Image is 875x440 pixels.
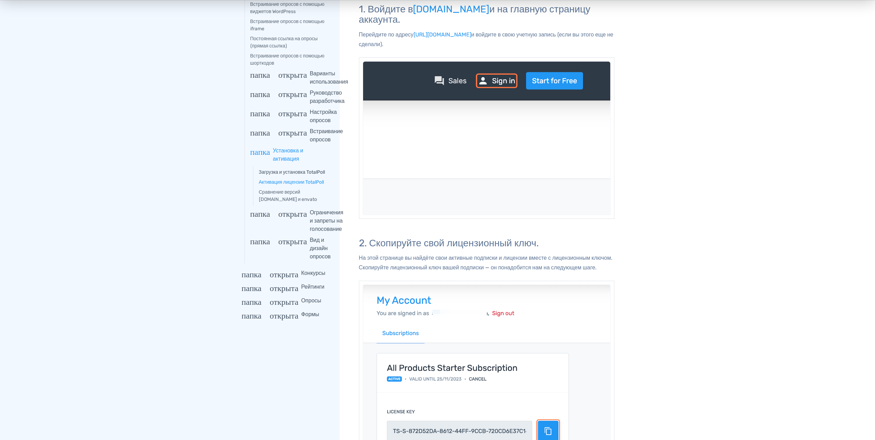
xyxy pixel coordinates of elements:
[301,283,325,290] font: Рейтинги
[250,236,330,261] summary: папка_открытаВид и дизайн опросов
[250,236,307,244] font: папка_открыта
[242,297,298,305] font: папка_открыта
[301,297,321,304] font: Опросы
[359,3,413,15] font: 1. Войдите в
[250,108,330,125] summary: папка_открытаНастройка опросов
[259,179,324,185] font: Активация лицензии TotalPoll
[301,270,325,276] font: Конкурсы
[250,127,330,144] summary: папка_открытаВстраивание опросов
[250,89,307,97] font: папка_открыта
[250,19,325,32] font: Встраивание опросов с помощью iframe
[359,31,414,38] font: Перейдите по адресу
[242,297,330,305] summary: папка_открытаОпросы
[250,1,330,15] a: Встраивание опросов с помощью виджетов WordPress
[242,269,298,277] font: папка_открыта
[242,310,298,319] font: папка_открыта
[310,237,331,260] font: Вид и дизайн опросов
[310,109,337,124] font: Настройка опросов
[250,208,307,217] font: папка_открыта
[250,52,330,67] a: Встраивание опросов с помощью шорткодов
[242,310,330,319] summary: папка_открытаФормы
[250,35,330,50] a: Постоянная ссылка на опросы (прямая ссылка)
[250,89,330,105] summary: папка_открытаРуководство разработчика
[259,169,325,175] font: Загрузка и установка TotalPoll
[310,70,348,85] font: Варианты использования
[301,311,319,318] font: Формы
[250,147,270,155] font: папка
[359,3,590,25] font: и на главную страницу аккаунта.
[250,36,318,49] font: Постоянная ссылка на опросы (прямая ссылка)
[242,269,330,277] summary: папка_открытаКонкурсы
[250,18,330,32] a: Встраивание опросов с помощью iframe
[259,169,330,176] a: Загрузка и установка TotalPoll
[250,69,330,86] summary: папка_открытаВарианты использования
[250,208,330,233] summary: папка_открытаОграничения и запреты на голосование
[250,1,325,14] font: Встраивание опросов с помощью виджетов WordPress
[250,147,330,163] summary: папкаУстановка и активация
[242,283,330,291] summary: папка_открытаРейтинги
[250,127,307,136] font: папка_открыта
[414,31,471,38] a: [URL][DOMAIN_NAME]
[259,189,330,203] a: Сравнение версий [DOMAIN_NAME] и envato
[273,147,303,162] font: Установка и активация
[259,179,330,186] a: Активация лицензии TotalPoll
[310,209,343,232] font: Ограничения и запреты на голосование
[359,255,612,271] font: На этой странице вы найдёте свои активные подписки и лицензии вместе с лицензионным ключом. Скопи...
[250,69,307,78] font: папка_открыта
[250,108,307,116] font: папка_открыта
[310,89,344,104] font: Руководство разработчика
[259,189,317,202] font: Сравнение версий [DOMAIN_NAME] и envato
[310,128,343,143] font: Встраивание опросов
[242,283,298,291] font: папка_открыта
[250,53,325,66] font: Встраивание опросов с помощью шорткодов
[359,31,613,47] font: и войдите в свою учетную запись (если вы этого еще не сделали).
[413,3,489,15] a: [DOMAIN_NAME]
[359,237,539,249] font: 2. Скопируйте свой лицензионный ключ.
